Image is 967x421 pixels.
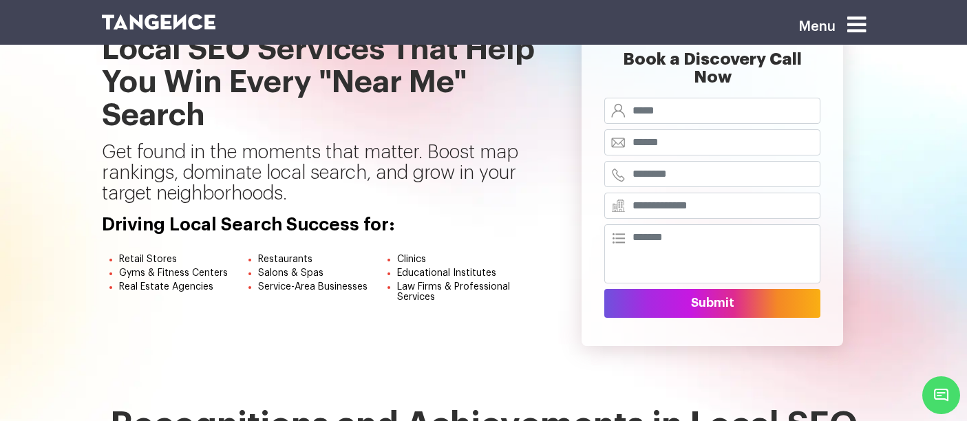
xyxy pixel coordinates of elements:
button: Submit [604,289,820,318]
span: Retail Stores [119,255,177,264]
h4: Driving Local Search Success for: [102,215,539,235]
span: Gyms & Fitness Centers [119,268,228,278]
span: Law Firms & Professional Services [397,282,510,302]
span: Clinics [397,255,426,264]
span: Salons & Spas [258,268,323,278]
h2: Book a Discovery Call Now [604,50,820,98]
span: Real Estate Agencies [119,282,213,292]
span: Educational Institutes [397,268,496,278]
span: Chat Widget [922,376,960,414]
span: Restaurants [258,255,312,264]
p: Get found in the moments that matter. Boost map rankings, dominate local search, and grow in your... [102,142,539,215]
img: logo SVG [102,14,216,30]
span: Service-Area Businesses [258,282,368,292]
